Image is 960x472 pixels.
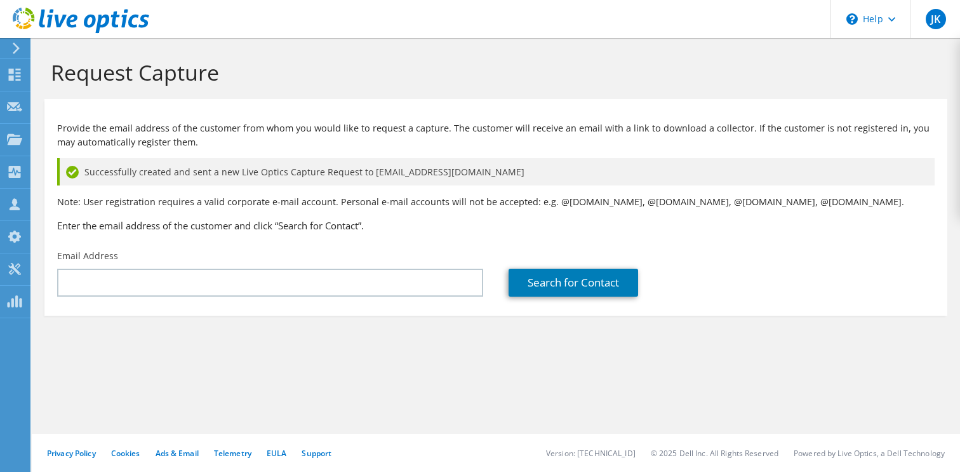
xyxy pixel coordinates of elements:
a: Support [302,448,331,459]
h1: Request Capture [51,59,935,86]
a: Cookies [111,448,140,459]
span: JK [926,9,946,29]
label: Email Address [57,250,118,262]
a: Search for Contact [509,269,638,297]
li: © 2025 Dell Inc. All Rights Reserved [651,448,778,459]
svg: \n [846,13,858,25]
p: Provide the email address of the customer from whom you would like to request a capture. The cust... [57,121,935,149]
li: Version: [TECHNICAL_ID] [546,448,636,459]
p: Note: User registration requires a valid corporate e-mail account. Personal e-mail accounts will ... [57,195,935,209]
a: EULA [267,448,286,459]
a: Telemetry [214,448,251,459]
a: Ads & Email [156,448,199,459]
li: Powered by Live Optics, a Dell Technology [794,448,945,459]
span: Successfully created and sent a new Live Optics Capture Request to [EMAIL_ADDRESS][DOMAIN_NAME] [84,165,524,179]
a: Privacy Policy [47,448,96,459]
h3: Enter the email address of the customer and click “Search for Contact”. [57,219,935,233]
